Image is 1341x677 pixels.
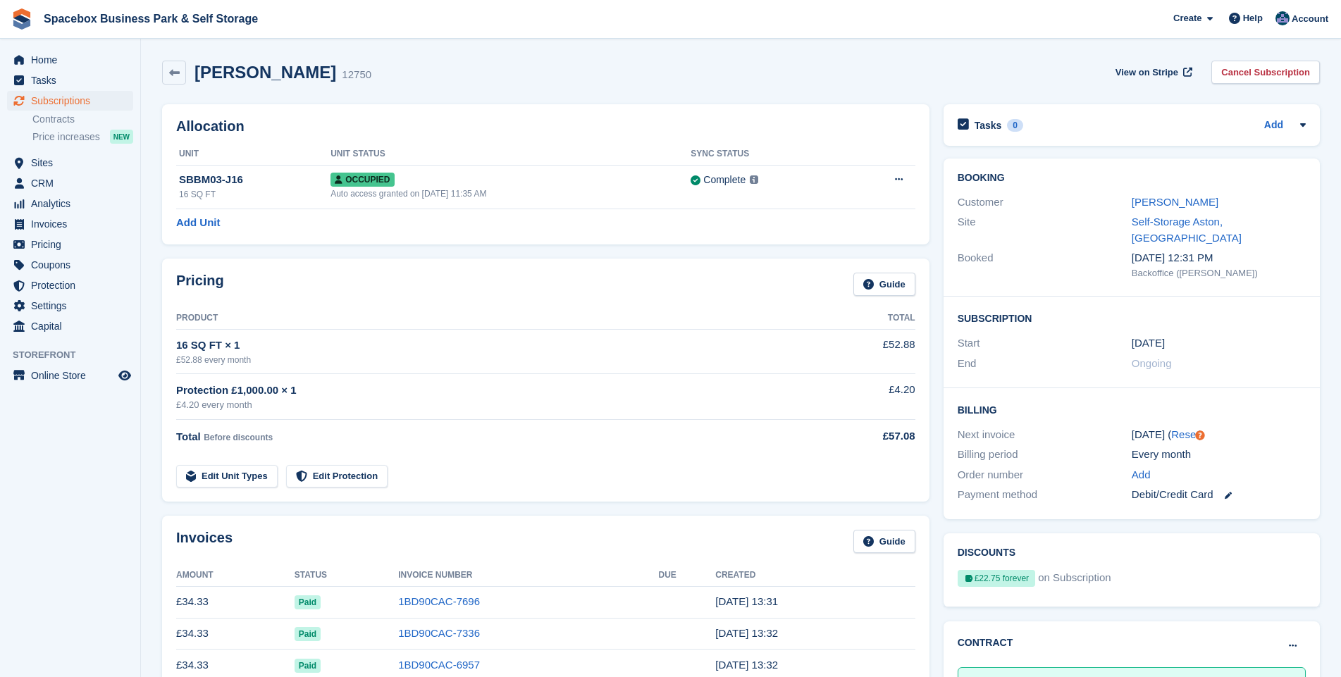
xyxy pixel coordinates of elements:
img: Daud [1275,11,1290,25]
a: Add [1132,467,1151,483]
div: £57.08 [817,428,915,445]
span: Invoices [31,214,116,234]
td: £34.33 [176,586,295,618]
h2: Allocation [176,118,915,135]
h2: Discounts [958,547,1306,559]
div: End [958,356,1132,372]
time: 2025-09-09 12:31:29 UTC [715,595,778,607]
span: Total [176,430,201,442]
a: menu [7,173,133,193]
time: 2025-08-09 12:32:27 UTC [715,627,778,639]
h2: Contract [958,635,1013,650]
span: Protection [31,275,116,295]
span: Subscriptions [31,91,116,111]
span: CRM [31,173,116,193]
span: Tasks [31,70,116,90]
span: Paid [295,595,321,609]
a: menu [7,153,133,173]
a: [PERSON_NAME] [1132,196,1218,208]
th: Due [658,564,715,587]
a: Cancel Subscription [1211,61,1320,84]
a: menu [7,70,133,90]
td: £4.20 [817,374,915,420]
a: Preview store [116,367,133,384]
span: Create [1173,11,1201,25]
a: View on Stripe [1110,61,1195,84]
th: Unit Status [330,143,691,166]
div: Billing period [958,447,1132,463]
span: Ongoing [1132,357,1172,369]
span: Occupied [330,173,394,187]
div: [DATE] ( ) [1132,427,1306,443]
td: £34.33 [176,618,295,650]
th: Amount [176,564,295,587]
h2: Billing [958,402,1306,416]
div: £4.20 every month [176,398,817,412]
div: Debit/Credit Card [1132,487,1306,503]
a: 1BD90CAC-7336 [398,627,480,639]
div: 16 SQ FT × 1 [176,337,817,354]
a: menu [7,296,133,316]
div: Complete [703,173,746,187]
div: NEW [110,130,133,144]
img: stora-icon-8386f47178a22dfd0bd8f6a31ec36ba5ce8667c1dd55bd0f319d3a0aa187defe.svg [11,8,32,30]
div: 0 [1007,119,1023,132]
div: Payment method [958,487,1132,503]
a: menu [7,50,133,70]
img: icon-info-grey-7440780725fd019a000dd9b08b2336e03edf1995a4989e88bcd33f0948082b44.svg [750,175,758,184]
td: £52.88 [817,329,915,373]
h2: Booking [958,173,1306,184]
th: Sync Status [691,143,847,166]
a: Edit Protection [286,465,388,488]
th: Invoice Number [398,564,658,587]
a: menu [7,275,133,295]
a: Guide [853,273,915,296]
th: Total [817,307,915,330]
a: Add [1264,118,1283,134]
a: Price increases NEW [32,129,133,144]
div: Every month [1132,447,1306,463]
div: Start [958,335,1132,352]
div: Protection £1,000.00 × 1 [176,383,817,399]
div: Next invoice [958,427,1132,443]
th: Created [715,564,915,587]
a: menu [7,214,133,234]
a: Spacebox Business Park & Self Storage [38,7,264,30]
div: Tooltip anchor [1194,429,1206,442]
a: Self-Storage Aston, [GEOGRAPHIC_DATA] [1132,216,1242,244]
a: menu [7,194,133,213]
div: Auto access granted on [DATE] 11:35 AM [330,187,691,200]
div: SBBM03-J16 [179,172,330,188]
th: Unit [176,143,330,166]
a: Guide [853,530,915,553]
span: Storefront [13,348,140,362]
a: 1BD90CAC-6957 [398,659,480,671]
div: 16 SQ FT [179,188,330,201]
div: Customer [958,194,1132,211]
div: £52.88 every month [176,354,817,366]
span: Help [1243,11,1263,25]
span: Paid [295,627,321,641]
h2: [PERSON_NAME] [194,63,336,82]
time: 2023-01-09 00:00:00 UTC [1132,335,1165,352]
span: View on Stripe [1116,66,1178,80]
span: Sites [31,153,116,173]
span: Account [1292,12,1328,26]
a: menu [7,316,133,336]
h2: Pricing [176,273,224,296]
span: Paid [295,659,321,673]
h2: Subscription [958,311,1306,325]
div: Site [958,214,1132,246]
span: Analytics [31,194,116,213]
a: Add Unit [176,215,220,231]
h2: Invoices [176,530,233,553]
div: [DATE] 12:31 PM [1132,250,1306,266]
div: Booked [958,250,1132,280]
a: Reset [1171,428,1199,440]
span: Online Store [31,366,116,385]
a: Contracts [32,113,133,126]
div: 12750 [342,67,371,83]
div: Backoffice ([PERSON_NAME]) [1132,266,1306,280]
th: Product [176,307,817,330]
a: menu [7,366,133,385]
